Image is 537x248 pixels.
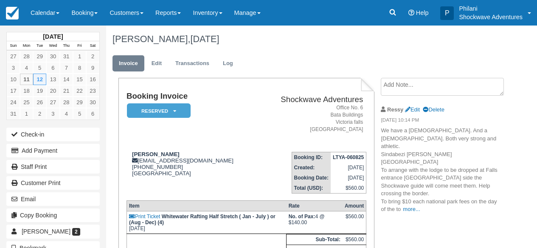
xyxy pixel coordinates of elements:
[381,117,502,126] em: [DATE] 10:14 PM
[289,214,315,219] strong: No. of Pax
[6,176,100,190] a: Customer Print
[287,201,343,211] th: Rate
[261,95,363,104] h2: Shockwave Adventures
[132,151,180,157] strong: [PERSON_NAME]
[127,103,188,119] a: Reserved
[6,225,100,238] a: [PERSON_NAME] 2
[33,51,46,62] a: 29
[292,152,331,163] th: Booking ID:
[129,214,160,219] a: Print Ticket
[261,104,363,134] address: Office No. 6 Bata Buildings Victoria falls [GEOGRAPHIC_DATA]
[60,97,73,108] a: 28
[46,62,59,74] a: 6
[127,92,257,101] h1: Booking Invoice
[73,85,86,97] a: 22
[60,51,73,62] a: 31
[7,85,20,97] a: 17
[7,108,20,120] a: 31
[6,160,100,174] a: Staff Print
[73,62,86,74] a: 8
[60,108,73,120] a: 4
[459,13,523,21] p: Shockwave Adventures
[127,211,286,234] td: [DATE]
[60,74,73,85] a: 14
[459,4,523,13] p: Philani
[86,108,99,120] a: 6
[20,62,33,74] a: 4
[20,97,33,108] a: 25
[169,55,216,72] a: Transactions
[7,97,20,108] a: 24
[73,74,86,85] a: 15
[73,41,86,51] th: Fri
[46,97,59,108] a: 27
[72,228,80,236] span: 2
[86,41,99,51] th: Sat
[287,234,343,245] th: Sub-Total:
[22,228,70,235] span: [PERSON_NAME]
[86,62,99,74] a: 9
[33,74,46,85] a: 12
[6,208,100,222] button: Copy Booking
[345,214,364,226] div: $560.00
[6,7,19,20] img: checkfront-main-nav-mini-logo.png
[46,74,59,85] a: 13
[287,211,343,234] td: 4 @ $140.00
[381,127,502,214] p: We have a [DEMOGRAPHIC_DATA]. And a [DEMOGRAPHIC_DATA]. Both very strong and athletic. Sindabezi ...
[6,144,100,157] button: Add Payment
[7,51,20,62] a: 27
[33,85,46,97] a: 19
[43,33,63,40] strong: [DATE]
[60,41,73,51] th: Thu
[46,85,59,97] a: 20
[33,62,46,74] a: 5
[7,74,20,85] a: 10
[46,108,59,120] a: 3
[112,55,144,72] a: Invoice
[127,201,286,211] th: Item
[331,173,366,183] td: [DATE]
[46,41,59,51] th: Wed
[86,85,99,97] a: 23
[416,9,429,16] span: Help
[33,41,46,51] th: Tue
[343,201,366,211] th: Amount
[405,106,420,113] a: Edit
[20,41,33,51] th: Mon
[46,51,59,62] a: 30
[60,62,73,74] a: 7
[7,41,20,51] th: Sun
[216,55,239,72] a: Log
[145,55,168,72] a: Edit
[127,103,191,118] em: Reserved
[331,162,366,173] td: [DATE]
[343,234,366,245] td: $560.00
[6,128,100,141] button: Check-in
[403,206,420,212] a: more...
[20,74,33,85] a: 11
[127,151,257,187] div: [EMAIL_ADDRESS][DOMAIN_NAME] [PHONE_NUMBER] [GEOGRAPHIC_DATA]
[112,34,503,44] h1: [PERSON_NAME],
[86,74,99,85] a: 16
[20,85,33,97] a: 18
[33,97,46,108] a: 26
[60,85,73,97] a: 21
[440,6,454,20] div: P
[129,214,276,225] strong: Whitewater Rafting Half Stretch ( Jan - July ) or (Aug - Dec) (4)
[333,154,364,160] strong: LTYA-060825
[33,108,46,120] a: 2
[292,173,331,183] th: Booking Date:
[73,51,86,62] a: 1
[6,192,100,206] button: Email
[331,183,366,194] td: $560.00
[73,97,86,108] a: 29
[86,51,99,62] a: 2
[20,51,33,62] a: 28
[73,108,86,120] a: 5
[423,106,444,113] a: Delete
[190,34,219,44] span: [DATE]
[408,10,414,16] i: Help
[292,183,331,194] th: Total (USD):
[387,106,403,113] strong: Ressy
[86,97,99,108] a: 30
